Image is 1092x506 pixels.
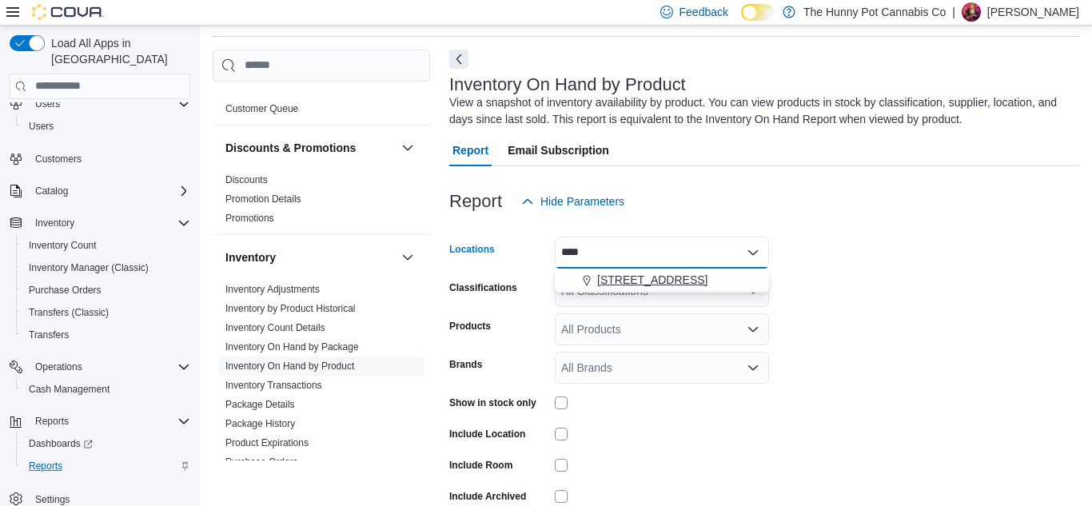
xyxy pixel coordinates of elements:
button: Inventory Count [16,234,197,257]
button: Users [16,115,197,137]
span: Purchase Orders [29,284,102,297]
button: Reports [3,410,197,432]
span: Inventory On Hand by Package [225,341,359,353]
a: Customers [29,149,88,169]
span: Customers [35,153,82,165]
span: Operations [29,357,190,377]
a: Users [22,117,60,136]
span: Transfers (Classic) [22,303,190,322]
span: Transfers [22,325,190,345]
input: Dark Mode [741,4,775,21]
h3: Inventory [225,249,276,265]
button: Transfers [16,324,197,346]
span: Transfers (Classic) [29,306,109,319]
button: Discounts & Promotions [398,138,417,157]
label: Brands [449,358,482,371]
span: Reports [29,460,62,472]
span: Load All Apps in [GEOGRAPHIC_DATA] [45,35,190,67]
span: Hide Parameters [540,193,624,209]
button: Customers [3,147,197,170]
img: Cova [32,4,104,20]
span: Dark Mode [741,21,742,22]
a: Discounts [225,174,268,185]
button: Inventory Manager (Classic) [16,257,197,279]
span: Customers [29,149,190,169]
span: Dashboards [29,437,93,450]
h3: Inventory On Hand by Product [449,75,686,94]
div: Choose from the following options [555,269,769,292]
button: Reports [16,455,197,477]
div: View a snapshot of inventory availability by product. You can view products in stock by classific... [449,94,1071,128]
label: Show in stock only [449,396,536,409]
span: Inventory Count [29,239,97,252]
label: Classifications [449,281,517,294]
h3: Discounts & Promotions [225,140,356,156]
span: Product Expirations [225,436,309,449]
span: Inventory Count Details [225,321,325,334]
h3: Report [449,192,502,211]
button: Operations [3,356,197,378]
span: Customer Queue [225,102,298,115]
button: Open list of options [747,361,759,374]
button: Catalog [3,180,197,202]
span: Catalog [29,181,190,201]
a: Product Expirations [225,437,309,448]
a: Package History [225,418,295,429]
a: Inventory Manager (Classic) [22,258,155,277]
p: [PERSON_NAME] [987,2,1079,22]
button: Inventory [225,249,395,265]
label: Include Room [449,459,512,472]
a: Inventory On Hand by Package [225,341,359,353]
span: Users [29,94,190,114]
span: Feedback [680,4,728,20]
label: Locations [449,243,495,256]
a: Dashboards [22,434,99,453]
a: Inventory by Product Historical [225,303,356,314]
button: Users [3,93,197,115]
span: Promotions [225,212,274,225]
span: Inventory Count [22,236,190,255]
a: Inventory Transactions [225,380,322,391]
button: Hide Parameters [515,185,631,217]
a: Customer Queue [225,103,298,114]
button: Transfers (Classic) [16,301,197,324]
label: Include Archived [449,490,526,503]
a: Inventory Adjustments [225,284,320,295]
button: Customer [398,67,417,86]
span: Reports [22,456,190,476]
span: Dashboards [22,434,190,453]
span: Inventory [29,213,190,233]
button: Close list of options [747,246,759,259]
span: Reports [35,415,69,428]
span: Settings [35,493,70,506]
span: Operations [35,361,82,373]
span: Email Subscription [508,134,609,166]
span: Reports [29,412,190,431]
a: Transfers [22,325,75,345]
span: Inventory by Product Historical [225,302,356,315]
span: Users [22,117,190,136]
a: Purchase Orders [22,281,108,300]
span: Users [35,98,60,110]
span: Catalog [35,185,68,197]
button: Cash Management [16,378,197,400]
span: Inventory [35,217,74,229]
label: Include Location [449,428,525,440]
a: Promotions [225,213,274,224]
button: Users [29,94,66,114]
div: Mehrose Kishan [962,2,981,22]
span: Package History [225,417,295,430]
a: Dashboards [16,432,197,455]
button: Inventory [398,248,417,267]
span: Report [452,134,488,166]
p: The Hunny Pot Cannabis Co [803,2,946,22]
span: Purchase Orders [22,281,190,300]
span: Inventory Transactions [225,379,322,392]
a: Purchase Orders [225,456,298,468]
a: Promotion Details [225,193,301,205]
a: Inventory On Hand by Product [225,361,354,372]
a: Inventory Count Details [225,322,325,333]
span: Discounts [225,173,268,186]
span: Purchase Orders [225,456,298,468]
